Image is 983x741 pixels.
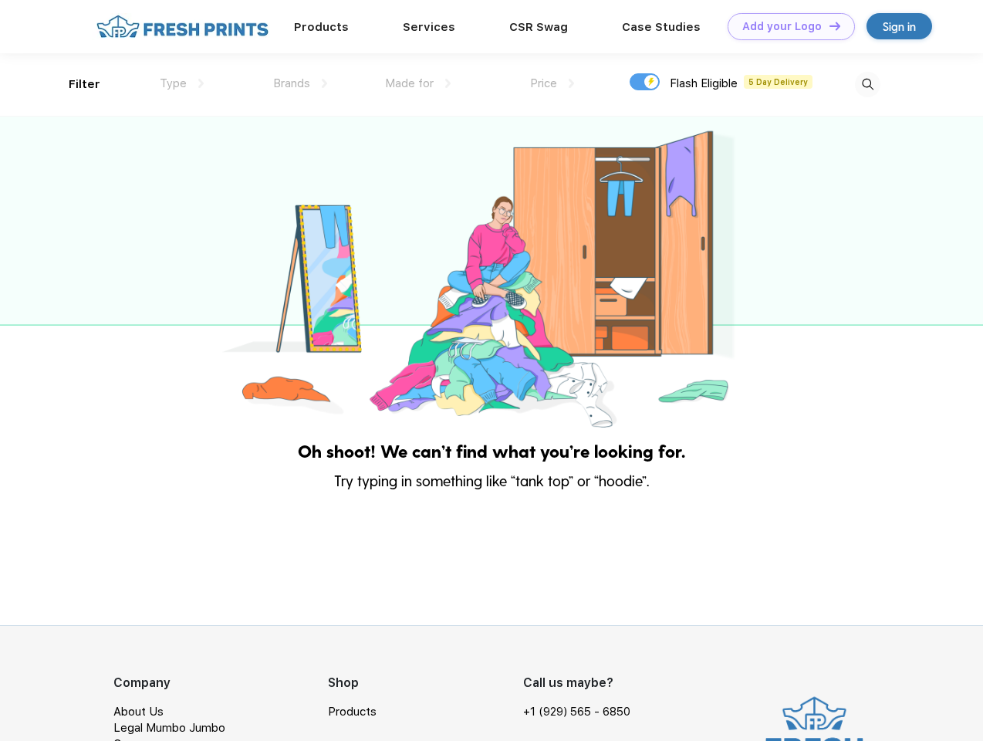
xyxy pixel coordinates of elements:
img: DT [829,22,840,30]
img: dropdown.png [322,79,327,88]
div: Call us maybe? [523,674,640,692]
a: Products [294,20,349,34]
div: Add your Logo [742,20,822,33]
a: Legal Mumbo Jumbo [113,721,225,735]
a: Sign in [866,13,932,39]
div: Sign in [883,18,916,36]
div: Company [113,674,328,692]
img: dropdown.png [198,79,204,88]
div: Shop [328,674,523,692]
a: +1 (929) 565 - 6850 [523,704,630,720]
span: Brands [273,76,310,90]
a: CSR Swag [509,20,568,34]
a: About Us [113,705,164,719]
span: Made for [385,76,434,90]
img: desktop_search.svg [855,72,880,97]
a: Products [328,705,377,719]
span: Type [160,76,187,90]
a: Services [403,20,455,34]
div: Filter [69,76,100,93]
span: Price [530,76,557,90]
img: dropdown.png [569,79,574,88]
span: 5 Day Delivery [744,75,812,89]
img: fo%20logo%202.webp [92,13,273,40]
img: dropdown.png [445,79,451,88]
span: Flash Eligible [670,76,738,90]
